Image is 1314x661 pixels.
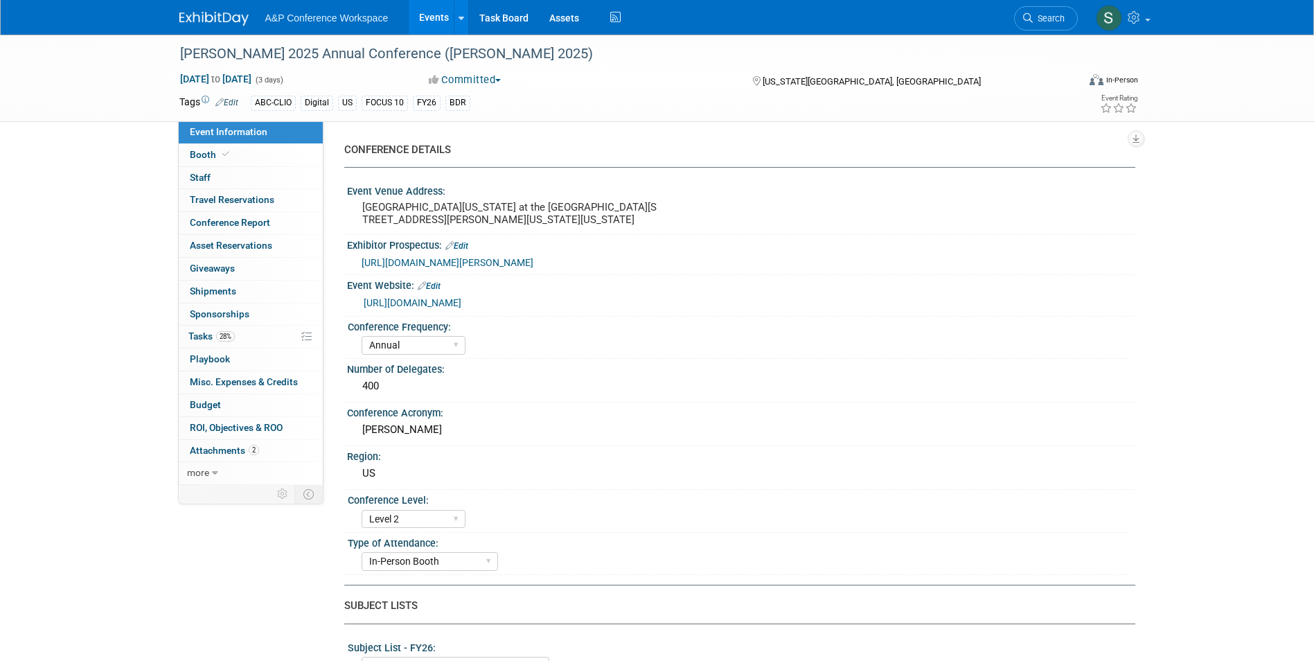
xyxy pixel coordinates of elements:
span: Staff [190,172,211,183]
div: US [338,96,357,110]
span: Asset Reservations [190,240,272,251]
span: Shipments [190,285,236,297]
div: Conference Level: [348,490,1129,507]
a: Giveaways [179,258,323,280]
i: Booth reservation complete [222,150,229,158]
a: Asset Reservations [179,235,323,257]
button: Committed [424,73,506,87]
div: Region: [347,446,1135,464]
img: ExhibitDay [179,12,249,26]
a: Edit [215,98,238,107]
a: Event Information [179,121,323,143]
a: Staff [179,167,323,189]
div: CONFERENCE DETAILS [344,143,1125,157]
span: more [187,467,209,478]
pre: [GEOGRAPHIC_DATA][US_STATE] at the [GEOGRAPHIC_DATA][STREET_ADDRESS][PERSON_NAME][US_STATE][US_ST... [362,201,660,226]
span: [DATE] [DATE] [179,73,252,85]
a: Edit [445,241,468,251]
div: ABC-CLIO [251,96,296,110]
img: Samantha Klein [1096,5,1122,31]
span: Misc. Expenses & Credits [190,376,298,387]
a: [URL][DOMAIN_NAME] [364,297,461,308]
span: 28% [216,331,235,342]
span: Event Information [190,126,267,137]
a: [URL][DOMAIN_NAME][PERSON_NAME] [362,257,533,268]
a: ROI, Objectives & ROO [179,417,323,439]
td: Tags [179,95,238,111]
div: Event Website: [347,275,1135,293]
span: ROI, Objectives & ROO [190,422,283,433]
span: [US_STATE][GEOGRAPHIC_DATA], [GEOGRAPHIC_DATA] [763,76,981,87]
span: Conference Report [190,217,270,228]
td: Personalize Event Tab Strip [271,485,295,503]
span: 2 [249,445,259,455]
a: Tasks28% [179,326,323,348]
div: In-Person [1106,75,1138,85]
a: more [179,462,323,484]
span: to [209,73,222,85]
span: Booth [190,149,232,160]
a: Attachments2 [179,440,323,462]
div: SUBJECT LISTS [344,599,1125,613]
img: Format-Inperson.png [1090,74,1103,85]
span: Tasks [188,330,235,342]
div: Event Venue Address: [347,181,1135,198]
div: FOCUS 10 [362,96,408,110]
span: Budget [190,399,221,410]
span: Playbook [190,353,230,364]
div: BDR [445,96,470,110]
a: Shipments [179,281,323,303]
span: Search [1033,13,1065,24]
a: Edit [418,281,441,291]
div: [PERSON_NAME] 2025 Annual Conference ([PERSON_NAME] 2025) [175,42,1057,67]
div: Number of Delegates: [347,359,1135,376]
a: Booth [179,144,323,166]
div: Event Format [996,72,1139,93]
div: Subject List - FY26: [348,637,1129,655]
div: US [357,463,1125,484]
a: Conference Report [179,212,323,234]
a: Budget [179,394,323,416]
a: Search [1014,6,1078,30]
div: Event Rating [1100,95,1137,102]
div: Conference Acronym: [347,403,1135,420]
div: Conference Frequency: [348,317,1129,334]
div: FY26 [413,96,441,110]
div: [PERSON_NAME] [357,419,1125,441]
div: 400 [357,376,1125,397]
div: Type of Attendance: [348,533,1129,550]
a: Misc. Expenses & Credits [179,371,323,394]
span: Travel Reservations [190,194,274,205]
span: (3 days) [254,76,283,85]
a: Playbook [179,349,323,371]
div: Digital [301,96,333,110]
span: Attachments [190,445,259,456]
span: Sponsorships [190,308,249,319]
a: Travel Reservations [179,189,323,211]
span: A&P Conference Workspace [265,12,389,24]
span: Giveaways [190,263,235,274]
td: Toggle Event Tabs [294,485,323,503]
a: Sponsorships [179,303,323,326]
div: Exhibitor Prospectus: [347,235,1135,253]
